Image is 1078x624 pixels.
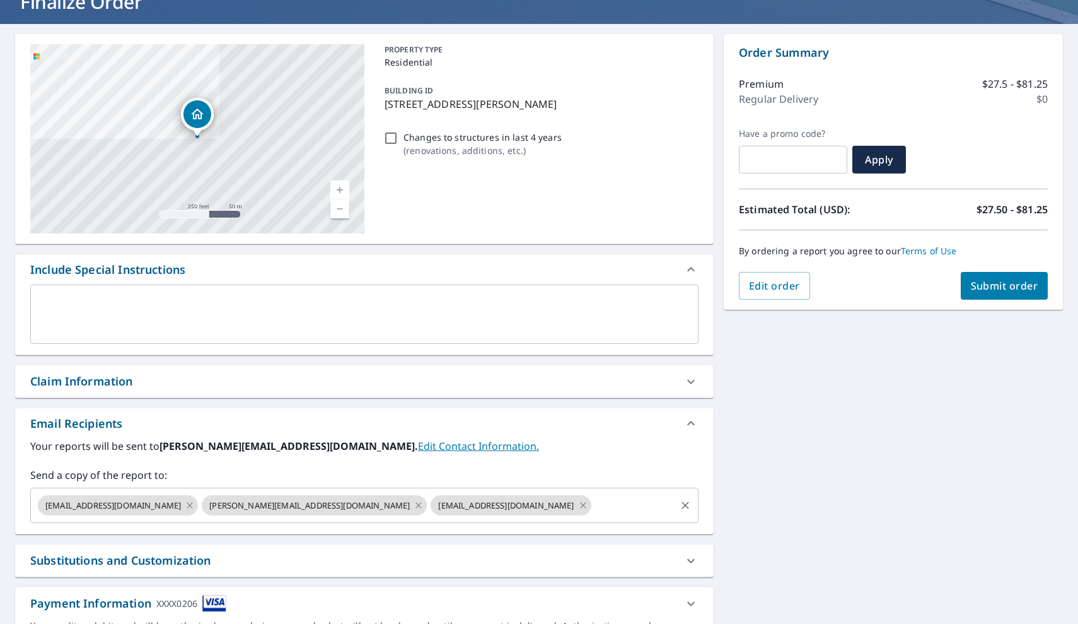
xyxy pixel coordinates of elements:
[181,98,214,137] div: Dropped pin, building 1, Residential property, 1205 Bridgeport Dr Anna, TX 75409
[739,76,784,91] p: Premium
[30,261,185,278] div: Include Special Instructions
[38,500,188,512] span: [EMAIL_ADDRESS][DOMAIN_NAME]
[977,202,1048,217] p: $27.50 - $81.25
[385,97,693,112] p: [STREET_ADDRESS][PERSON_NAME]
[30,415,122,432] div: Email Recipients
[330,199,349,218] a: Current Level 17, Zoom Out
[739,44,1048,61] p: Order Summary
[739,128,847,139] label: Have a promo code?
[15,587,714,620] div: Payment InformationXXXX0206cardImage
[30,595,226,612] div: Payment Information
[385,56,693,69] p: Residential
[739,202,893,217] p: Estimated Total (USD):
[676,497,694,514] button: Clear
[961,272,1048,300] button: Submit order
[431,500,581,512] span: [EMAIL_ADDRESS][DOMAIN_NAME]
[971,279,1038,293] span: Submit order
[1036,91,1048,107] p: $0
[30,468,698,483] label: Send a copy of the report to:
[403,131,562,144] p: Changes to structures in last 4 years
[862,153,896,167] span: Apply
[418,439,539,453] a: EditContactInfo
[330,180,349,199] a: Current Level 17, Zoom In
[159,439,418,453] b: [PERSON_NAME][EMAIL_ADDRESS][DOMAIN_NAME].
[852,146,906,174] button: Apply
[15,545,714,577] div: Substitutions and Customization
[739,245,1048,257] p: By ordering a report you agree to our
[30,439,698,454] label: Your reports will be sent to
[982,76,1048,91] p: $27.5 - $81.25
[431,495,591,515] div: [EMAIL_ADDRESS][DOMAIN_NAME]
[739,91,818,107] p: Regular Delivery
[403,144,562,157] p: ( renovations, additions, etc. )
[202,500,417,512] span: [PERSON_NAME][EMAIL_ADDRESS][DOMAIN_NAME]
[15,365,714,397] div: Claim Information
[202,595,226,612] img: cardImage
[901,245,957,257] a: Terms of Use
[749,279,800,293] span: Edit order
[30,552,211,569] div: Substitutions and Customization
[156,595,197,612] div: XXXX0206
[202,495,427,515] div: [PERSON_NAME][EMAIL_ADDRESS][DOMAIN_NAME]
[739,272,810,300] button: Edit order
[385,85,433,96] p: BUILDING ID
[30,373,133,390] div: Claim Information
[15,408,714,439] div: Email Recipients
[15,254,714,285] div: Include Special Instructions
[38,495,198,515] div: [EMAIL_ADDRESS][DOMAIN_NAME]
[385,44,693,56] p: PROPERTY TYPE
